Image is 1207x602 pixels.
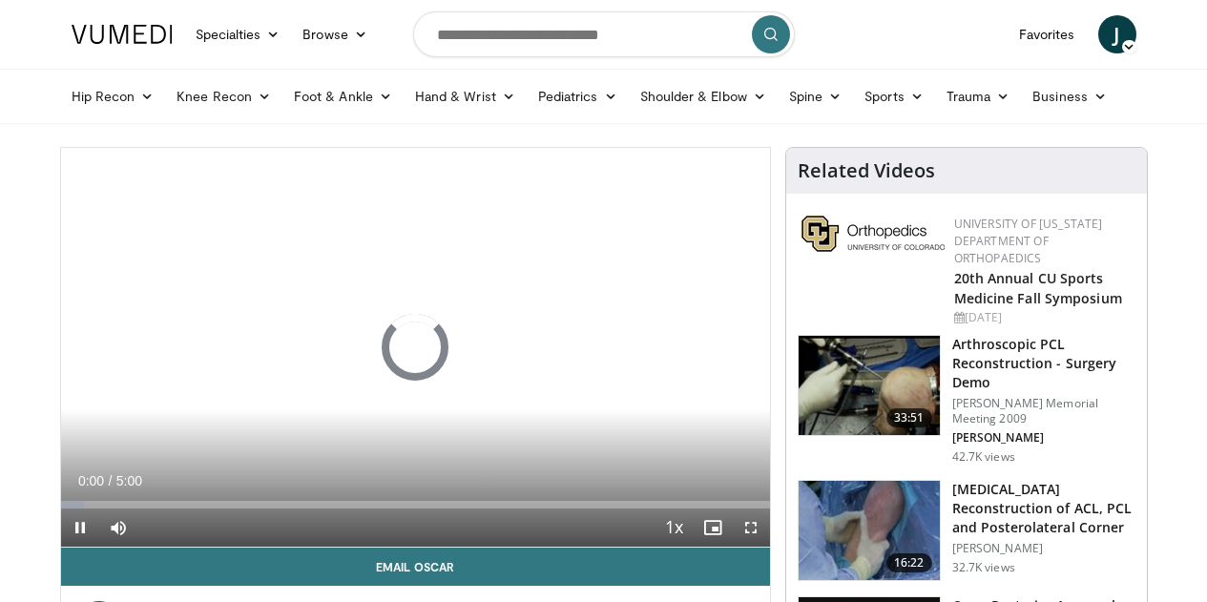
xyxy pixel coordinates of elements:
[952,541,1135,556] p: [PERSON_NAME]
[952,449,1015,465] p: 42.7K views
[656,509,694,547] button: Playback Rate
[165,77,282,115] a: Knee Recon
[61,509,99,547] button: Pause
[952,430,1135,446] p: [PERSON_NAME]
[799,481,940,580] img: Stone_ACL_PCL_FL8_Widescreen_640x360_100007535_3.jpg.150x105_q85_crop-smart_upscale.jpg
[1008,15,1087,53] a: Favorites
[184,15,292,53] a: Specialties
[1098,15,1136,53] a: J
[78,473,104,488] span: 0:00
[732,509,770,547] button: Fullscreen
[954,269,1122,307] a: 20th Annual CU Sports Medicine Fall Symposium
[99,509,137,547] button: Mute
[413,11,795,57] input: Search topics, interventions
[798,159,935,182] h4: Related Videos
[954,216,1103,266] a: University of [US_STATE] Department of Orthopaedics
[886,553,932,572] span: 16:22
[116,473,142,488] span: 5:00
[853,77,935,115] a: Sports
[798,335,1135,465] a: 33:51 Arthroscopic PCL Reconstruction - Surgery Demo [PERSON_NAME] Memorial Meeting 2009 [PERSON_...
[291,15,379,53] a: Browse
[799,336,940,435] img: 672811_3.png.150x105_q85_crop-smart_upscale.jpg
[404,77,527,115] a: Hand & Wrist
[61,501,770,509] div: Progress Bar
[952,396,1135,426] p: [PERSON_NAME] Memorial Meeting 2009
[282,77,404,115] a: Foot & Ankle
[954,309,1132,326] div: [DATE]
[952,480,1135,537] h3: [MEDICAL_DATA] Reconstruction of ACL, PCL and Posterolateral Corner
[1021,77,1118,115] a: Business
[61,148,770,548] video-js: Video Player
[886,408,932,427] span: 33:51
[798,480,1135,581] a: 16:22 [MEDICAL_DATA] Reconstruction of ACL, PCL and Posterolateral Corner [PERSON_NAME] 32.7K views
[629,77,778,115] a: Shoulder & Elbow
[952,335,1135,392] h3: Arthroscopic PCL Reconstruction - Surgery Demo
[694,509,732,547] button: Enable picture-in-picture mode
[109,473,113,488] span: /
[952,560,1015,575] p: 32.7K views
[72,25,173,44] img: VuMedi Logo
[61,548,770,586] a: Email Oscar
[60,77,166,115] a: Hip Recon
[527,77,629,115] a: Pediatrics
[801,216,945,252] img: 355603a8-37da-49b6-856f-e00d7e9307d3.png.150x105_q85_autocrop_double_scale_upscale_version-0.2.png
[778,77,853,115] a: Spine
[935,77,1022,115] a: Trauma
